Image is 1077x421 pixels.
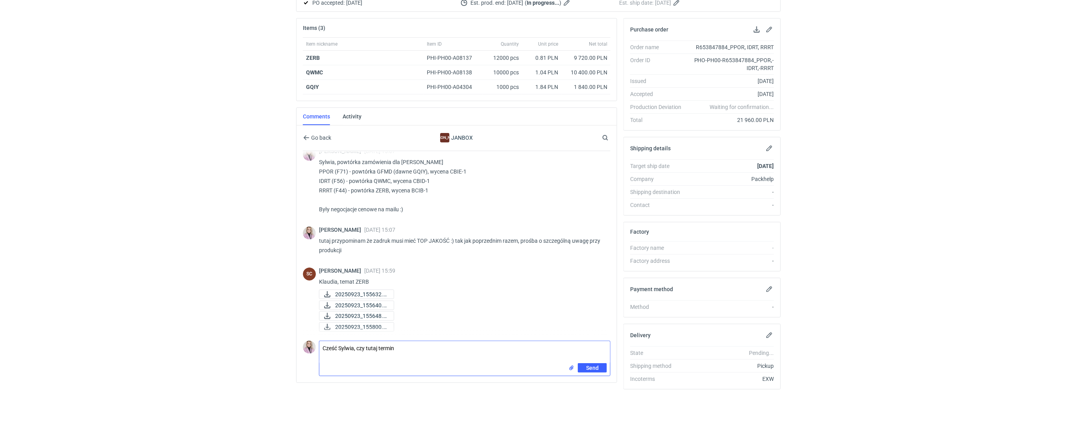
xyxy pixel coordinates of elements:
[630,244,688,252] div: Factory name
[630,257,688,265] div: Factory address
[319,322,394,332] a: 20250923_155800.jpg
[319,157,604,214] p: Sylwia, powtórka zamówienia dla [PERSON_NAME] PPOR (F71) - powtórka GFMD (dawne GQIY), wycena CBI...
[303,25,325,31] h2: Items (3)
[319,277,604,286] p: Klaudia, temat ZERB
[688,244,774,252] div: -
[564,68,607,76] div: 10 400.00 PLN
[688,116,774,124] div: 21 960.00 PLN
[427,41,442,47] span: Item ID
[630,43,688,51] div: Order name
[303,227,316,240] img: Klaudia Wiśniewska
[630,175,688,183] div: Company
[319,148,364,154] span: [PERSON_NAME]
[630,188,688,196] div: Shipping destination
[364,268,395,274] span: [DATE] 15:59
[688,43,774,51] div: R653847884_PPOR, IDRT, RRRT
[319,236,604,255] p: tutaj przypominam że zadruk musi mieć TOP JAKOŚĆ :) tak jak poprzednim razem, prośba o szczególną...
[564,54,607,62] div: 9 720.00 PLN
[306,69,323,76] a: QWMC
[630,201,688,209] div: Contact
[630,349,688,357] div: State
[525,54,558,62] div: 0.81 PLN
[630,162,688,170] div: Target ship date
[601,133,626,142] input: Search
[501,41,519,47] span: Quantity
[630,56,688,72] div: Order ID
[630,90,688,98] div: Accepted
[319,341,610,363] textarea: Cześć Sylwia, czy tutaj termin
[688,303,774,311] div: -
[688,375,774,383] div: EXW
[319,227,364,233] span: [PERSON_NAME]
[303,341,316,354] img: Klaudia Wiśniewska
[688,56,774,72] div: PHO-PH00-R653847884_PPOR,-IDRT,-RRRT
[303,268,316,281] div: Sylwia Cichórz
[335,301,387,310] span: 20250923_155640.jpg
[427,83,479,91] div: PHI-PH00-A04304
[343,108,361,125] a: Activity
[688,188,774,196] div: -
[319,268,364,274] span: [PERSON_NAME]
[630,77,688,85] div: Issued
[427,68,479,76] div: PHI-PH00-A08138
[364,148,395,154] span: [DATE] 15:07
[427,54,479,62] div: PHI-PH00-A08137
[589,41,607,47] span: Net total
[303,108,330,125] a: Comments
[586,365,599,371] span: Send
[483,80,522,94] div: 1000 pcs
[525,83,558,91] div: 1.84 PLN
[319,301,394,310] a: 20250923_155640.jpg
[710,103,774,111] em: Waiting for confirmation...
[765,284,774,294] button: Edit payment method
[319,311,394,321] a: 20250923_155648.jpg
[765,144,774,153] button: Edit shipping details
[440,133,450,142] figcaption: [PERSON_NAME]
[688,77,774,85] div: [DATE]
[310,135,331,140] span: Go back
[538,41,558,47] span: Unit price
[306,55,320,61] a: ZERB
[630,375,688,383] div: Incoterms
[440,133,450,142] div: JANBOX
[335,312,387,320] span: 20250923_155648.jpg
[483,65,522,80] div: 10000 pcs
[392,133,521,142] div: JANBOX
[765,331,774,340] button: Edit delivery details
[630,116,688,124] div: Total
[630,286,673,292] h2: Payment method
[303,133,332,142] button: Go back
[630,103,688,111] div: Production Deviation
[688,201,774,209] div: -
[319,290,394,299] a: 20250923_155632.jpg
[758,163,774,169] strong: [DATE]
[483,51,522,65] div: 12000 pcs
[564,83,607,91] div: 1 840.00 PLN
[306,84,319,90] a: GQIY
[688,175,774,183] div: Packhelp
[630,26,668,33] h2: Purchase order
[630,303,688,311] div: Method
[765,25,774,34] button: Edit purchase order
[688,90,774,98] div: [DATE]
[752,25,762,34] button: Download PO
[688,257,774,265] div: -
[303,148,316,161] img: Klaudia Wiśniewska
[303,268,316,281] figcaption: SC
[630,229,649,235] h2: Factory
[630,362,688,370] div: Shipping method
[630,332,651,338] h2: Delivery
[364,227,395,233] span: [DATE] 15:07
[578,363,607,373] button: Send
[688,362,774,370] div: Pickup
